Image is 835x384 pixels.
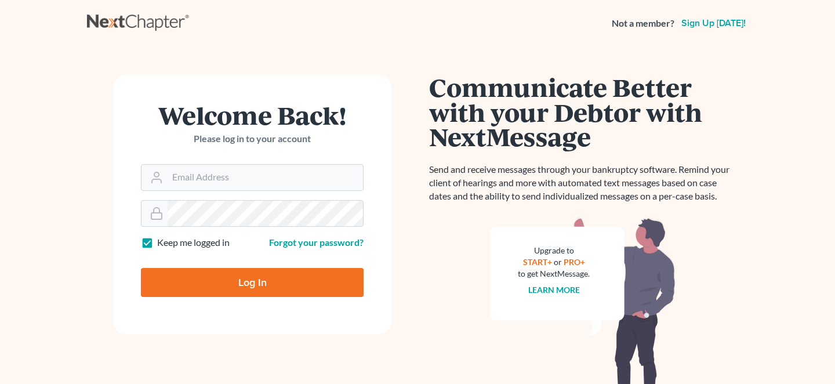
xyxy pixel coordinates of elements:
[523,257,552,267] a: START+
[141,132,364,146] p: Please log in to your account
[518,268,590,280] div: to get NextMessage.
[429,163,736,203] p: Send and receive messages through your bankruptcy software. Remind your client of hearings and mo...
[679,19,748,28] a: Sign up [DATE]!
[528,285,580,295] a: Learn more
[157,236,230,249] label: Keep me logged in
[168,165,363,190] input: Email Address
[554,257,562,267] span: or
[612,17,674,30] strong: Not a member?
[429,75,736,149] h1: Communicate Better with your Debtor with NextMessage
[141,268,364,297] input: Log In
[564,257,585,267] a: PRO+
[518,245,590,256] div: Upgrade to
[269,237,364,248] a: Forgot your password?
[141,103,364,128] h1: Welcome Back!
